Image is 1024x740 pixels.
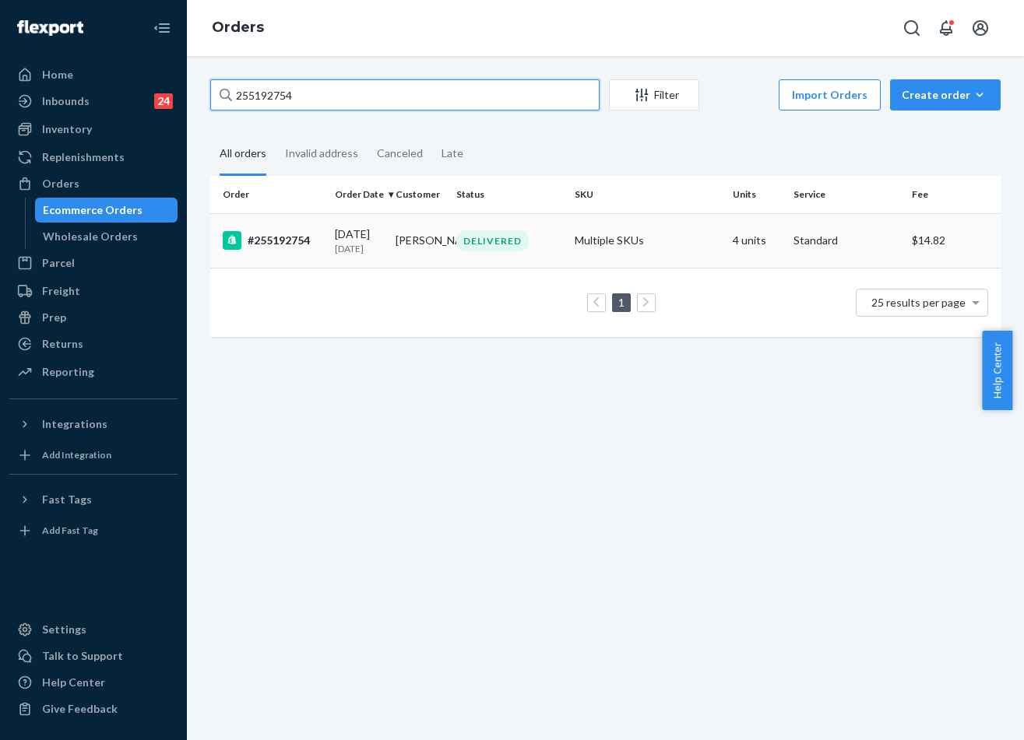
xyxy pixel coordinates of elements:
td: Multiple SKUs [568,213,727,268]
th: Fee [906,176,1001,213]
span: 25 results per page [871,296,966,309]
a: Settings [9,617,178,642]
div: Replenishments [42,149,125,165]
a: Inbounds24 [9,89,178,114]
div: Add Fast Tag [42,524,98,537]
th: Order Date [329,176,389,213]
div: Wholesale Orders [43,229,138,244]
td: 4 units [727,213,787,268]
div: Reporting [42,364,94,380]
div: Home [42,67,73,82]
a: Freight [9,279,178,303]
div: Freight [42,283,80,299]
div: Filter [610,87,699,103]
div: Inventory [42,121,92,137]
div: Give Feedback [42,701,118,717]
th: Order [210,176,329,213]
a: Prep [9,305,178,330]
a: Talk to Support [9,644,178,668]
a: Parcel [9,251,178,275]
a: Home [9,62,178,87]
button: Open notifications [931,12,962,44]
a: Orders [212,19,264,36]
div: Prep [42,310,66,325]
button: Integrations [9,412,178,437]
div: Customer [396,188,444,201]
a: Wholesale Orders [35,224,178,249]
th: Status [450,176,568,213]
div: Orders [42,176,79,191]
button: Close Navigation [146,12,178,44]
a: Page 1 is your current page [615,296,628,309]
div: Add Integration [42,448,111,461]
div: Help Center [42,675,105,690]
th: Units [727,176,787,213]
div: #255192754 [223,231,322,250]
img: Flexport logo [17,20,83,36]
a: Returns [9,331,178,356]
button: Open Search Box [896,12,927,44]
div: Talk to Support [42,648,123,664]
button: Filter [609,79,699,110]
button: Give Feedback [9,696,178,721]
div: Invalid address [285,133,358,174]
div: Fast Tags [42,492,92,507]
div: DELIVERED [456,230,529,251]
button: Create order [890,79,1001,110]
div: Ecommerce Orders [43,202,143,218]
a: Orders [9,171,178,196]
div: Integrations [42,416,107,432]
th: SKU [568,176,727,213]
button: Open account menu [965,12,996,44]
button: Import Orders [779,79,881,110]
button: Fast Tags [9,487,178,512]
div: All orders [220,133,266,176]
div: [DATE] [335,226,383,255]
div: Canceled [377,133,423,174]
div: 24 [154,93,173,109]
button: Help Center [982,331,1012,410]
a: Ecommerce Orders [35,198,178,223]
div: Settings [42,622,86,637]
a: Add Integration [9,443,178,468]
a: Replenishments [9,145,178,170]
a: Add Fast Tag [9,518,178,543]
div: Create order [902,87,989,103]
a: Inventory [9,117,178,142]
td: $14.82 [906,213,1001,268]
p: Standard [794,233,899,248]
a: Reporting [9,359,178,384]
td: [PERSON_NAME] [389,213,450,268]
div: Inbounds [42,93,90,109]
ol: breadcrumbs [199,5,276,51]
input: Search orders [210,79,600,110]
div: Returns [42,336,83,352]
p: [DATE] [335,242,383,255]
div: Late [442,133,463,174]
div: Parcel [42,255,75,271]
a: Help Center [9,670,178,695]
th: Service [787,176,906,213]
